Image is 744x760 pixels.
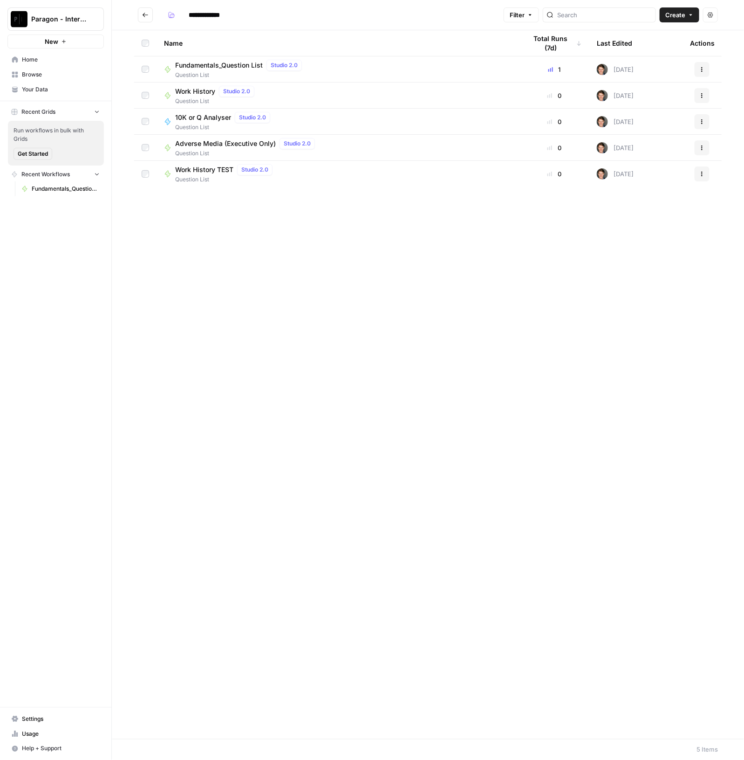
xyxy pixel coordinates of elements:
[527,169,582,179] div: 0
[164,60,512,79] a: Fundamentals_Question ListStudio 2.0Question List
[7,67,104,82] a: Browse
[7,105,104,119] button: Recent Grids
[22,55,100,64] span: Home
[7,167,104,181] button: Recent Workflows
[557,10,652,20] input: Search
[18,150,48,158] span: Get Started
[164,138,512,158] a: Adverse Media (Executive Only)Studio 2.0Question List
[597,168,634,180] div: [DATE]
[175,149,319,158] span: Question List
[175,113,231,122] span: 10K or Q Analyser
[22,730,100,738] span: Usage
[175,87,215,96] span: Work History
[175,71,306,79] span: Question List
[7,741,104,756] button: Help + Support
[597,30,632,56] div: Last Edited
[597,116,634,127] div: [DATE]
[597,64,634,75] div: [DATE]
[7,7,104,31] button: Workspace: Paragon - Internal Usage
[665,10,685,20] span: Create
[527,30,582,56] div: Total Runs (7d)
[7,712,104,726] a: Settings
[164,164,512,184] a: Work History TESTStudio 2.0Question List
[22,85,100,94] span: Your Data
[7,52,104,67] a: Home
[597,142,634,153] div: [DATE]
[223,87,250,96] span: Studio 2.0
[17,181,104,196] a: Fundamentals_Question List
[14,148,52,160] button: Get Started
[597,168,608,180] img: qw00ik6ez51o8uf7vgx83yxyzow9
[175,139,276,148] span: Adverse Media (Executive Only)
[21,108,55,116] span: Recent Grids
[175,175,276,184] span: Question List
[175,97,258,105] span: Question List
[138,7,153,22] button: Go back
[696,745,718,754] div: 5 Items
[597,90,634,101] div: [DATE]
[271,61,298,69] span: Studio 2.0
[527,117,582,126] div: 0
[164,86,512,105] a: Work HistoryStudio 2.0Question List
[175,123,274,131] span: Question List
[239,113,266,122] span: Studio 2.0
[527,143,582,152] div: 0
[597,116,608,127] img: qw00ik6ez51o8uf7vgx83yxyzow9
[597,142,608,153] img: qw00ik6ez51o8uf7vgx83yxyzow9
[241,166,268,174] span: Studio 2.0
[597,64,608,75] img: qw00ik6ez51o8uf7vgx83yxyzow9
[7,726,104,741] a: Usage
[21,170,70,179] span: Recent Workflows
[284,139,311,148] span: Studio 2.0
[14,126,98,143] span: Run workflows in bulk with Grids
[690,30,715,56] div: Actions
[7,35,104,48] button: New
[527,65,582,74] div: 1
[164,112,512,131] a: 10K or Q AnalyserStudio 2.0Question List
[32,185,100,193] span: Fundamentals_Question List
[660,7,699,22] button: Create
[510,10,525,20] span: Filter
[597,90,608,101] img: qw00ik6ez51o8uf7vgx83yxyzow9
[45,37,58,46] span: New
[527,91,582,100] div: 0
[7,82,104,97] a: Your Data
[175,165,233,174] span: Work History TEST
[31,14,88,24] span: Paragon - Internal Usage
[22,70,100,79] span: Browse
[504,7,539,22] button: Filter
[164,30,512,56] div: Name
[11,11,27,28] img: Paragon - Internal Usage Logo
[22,745,100,753] span: Help + Support
[175,61,263,70] span: Fundamentals_Question List
[22,715,100,723] span: Settings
